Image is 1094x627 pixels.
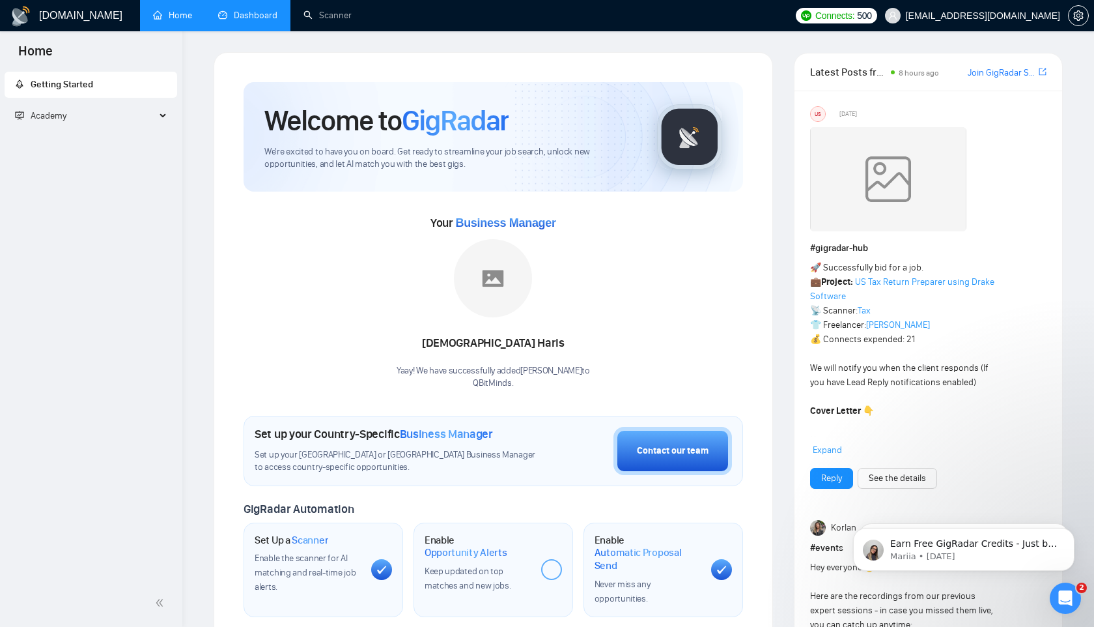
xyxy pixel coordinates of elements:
span: Business Manager [400,427,493,441]
h1: Enable [425,534,531,559]
strong: Cover Letter 👇 [810,405,874,416]
a: export [1039,66,1046,78]
h1: Enable [595,534,701,572]
span: 8 hours ago [899,68,939,78]
h1: Set Up a [255,534,328,547]
a: dashboardDashboard [218,10,277,21]
a: Tax [858,305,871,316]
span: Connects: [815,8,854,23]
h1: # events [810,541,1046,555]
div: Yaay! We have successfully added [PERSON_NAME] to [397,365,590,390]
li: Getting Started [5,72,177,98]
span: Academy [15,110,66,121]
strong: Project: [821,276,853,287]
span: fund-projection-screen [15,111,24,120]
span: user [888,11,897,20]
span: Automatic Proposal Send [595,546,701,572]
span: Opportunity Alerts [425,546,507,559]
button: setting [1068,5,1089,26]
h1: # gigradar-hub [810,241,1046,255]
span: Latest Posts from the GigRadar Community [810,64,887,80]
span: rocket [15,80,24,89]
a: See the details [869,471,926,486]
button: Reply [810,468,853,489]
span: double-left [155,596,168,609]
span: [DATE] [839,108,857,120]
a: Join GigRadar Slack Community [968,66,1036,80]
button: See the details [858,468,937,489]
span: Home [8,42,63,69]
span: GigRadar Automation [244,502,354,516]
span: Enable the scanner for AI matching and real-time job alerts. [255,553,356,592]
span: export [1039,66,1046,77]
span: setting [1069,10,1088,21]
img: placeholder.png [454,239,532,317]
span: GigRadar [402,103,509,138]
span: Academy [31,110,66,121]
span: Getting Started [31,79,93,90]
div: Contact our team [637,444,708,458]
p: QBitMinds . [397,377,590,390]
span: Never miss any opportunities. [595,579,651,604]
img: weqQh+iSagEgQAAAABJRU5ErkJggg== [810,127,966,231]
iframe: Intercom live chat [1050,583,1081,614]
a: [PERSON_NAME] [866,319,930,330]
h1: Welcome to [264,103,509,138]
iframe: Intercom notifications message [834,501,1094,592]
span: Set up your [GEOGRAPHIC_DATA] or [GEOGRAPHIC_DATA] Business Manager to access country-specific op... [255,449,541,474]
span: Keep updated on top matches and new jobs. [425,566,511,591]
span: Scanner [292,534,328,547]
span: Your [430,216,556,230]
span: 2 [1076,583,1087,593]
h1: Set up your Country-Specific [255,427,493,441]
div: US [811,107,825,121]
img: gigradar-logo.png [657,104,722,169]
span: Korlan [831,521,856,535]
span: Business Manager [455,216,555,229]
span: We're excited to have you on board. Get ready to streamline your job search, unlock new opportuni... [264,146,636,171]
a: Reply [821,471,842,486]
a: setting [1068,10,1089,21]
button: Contact our team [613,427,732,475]
a: US Tax Return Preparer using Drake Software [810,276,994,302]
a: homeHome [153,10,192,21]
div: [DEMOGRAPHIC_DATA] Haris [397,332,590,355]
span: 500 [857,8,871,23]
span: Expand [813,445,842,456]
img: Korlan [810,520,826,536]
img: upwork-logo.png [801,10,811,21]
a: searchScanner [303,10,352,21]
img: logo [10,6,31,27]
